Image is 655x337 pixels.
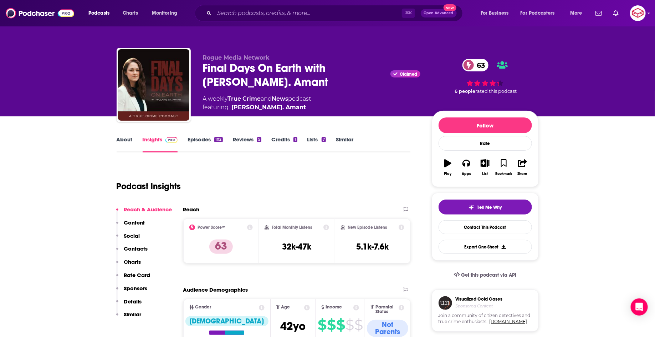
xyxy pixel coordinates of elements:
[118,49,189,121] img: Final Days On Earth with Claire St. Amant
[439,296,452,310] img: coldCase.18b32719.png
[198,225,226,230] h2: Power Score™
[185,316,268,326] div: [DEMOGRAPHIC_DATA]
[518,172,527,176] div: Share
[116,298,142,311] button: Details
[293,137,297,142] div: 1
[610,7,621,19] a: Show notifications dropdown
[117,136,133,152] a: About
[6,6,74,20] img: Podchaser - Follow, Share and Rate Podcasts
[203,103,311,112] span: featuring
[402,9,415,18] span: ⌘ K
[457,155,476,180] button: Apps
[336,136,353,152] a: Similar
[272,225,312,230] h2: Total Monthly Listens
[375,305,398,314] span: Parental Status
[565,7,591,19] button: open menu
[482,172,488,176] div: List
[322,137,326,142] div: 7
[475,89,517,94] span: rated this podcast
[183,206,200,213] h2: Reach
[456,296,503,302] h3: Visualized Cold Cases
[444,172,451,176] div: Play
[495,172,512,176] div: Bookmark
[477,205,502,210] span: Tell Me Why
[630,5,646,21] span: Logged in as callista
[203,95,311,112] div: A weekly podcast
[439,313,532,325] span: Join a community of citizen detectives and true crime enthusiasts.
[143,136,178,152] a: InsightsPodchaser Pro
[421,9,457,17] button: Open AdvancedNew
[261,95,272,102] span: and
[456,303,503,308] h4: Sponsored Content
[513,155,532,180] button: Share
[116,206,172,219] button: Reach & Audience
[147,7,186,19] button: open menu
[354,319,363,331] span: $
[307,136,326,152] a: Lists7
[490,319,527,324] a: [DOMAIN_NAME]
[439,240,532,254] button: Export One-Sheet
[476,7,518,19] button: open menu
[116,219,145,232] button: Content
[400,72,418,76] span: Claimed
[318,319,326,331] span: $
[124,206,172,213] p: Reach & Audience
[570,8,582,18] span: More
[593,7,605,19] a: Show notifications dropdown
[439,136,532,151] div: Rate
[281,305,290,310] span: Age
[630,5,646,21] button: Show profile menu
[481,8,509,18] span: For Business
[203,54,270,61] span: Rogue Media Network
[123,8,138,18] span: Charts
[516,7,565,19] button: open menu
[326,305,342,310] span: Income
[124,272,150,278] p: Rate Card
[209,240,233,254] p: 63
[257,137,261,142] div: 5
[424,11,454,15] span: Open Advanced
[195,305,211,310] span: Gender
[280,319,306,333] span: 42 yo
[88,8,109,18] span: Podcasts
[232,103,306,112] a: Claire St. Amant
[116,232,140,246] button: Social
[476,155,494,180] button: List
[116,272,150,285] button: Rate Card
[336,319,345,331] span: $
[228,95,261,102] a: True Crime
[214,137,222,142] div: 102
[631,298,648,316] div: Open Intercom Messenger
[116,311,142,324] button: Similar
[444,4,456,11] span: New
[439,200,532,215] button: tell me why sparkleTell Me Why
[282,241,311,252] h3: 32k-47k
[521,8,555,18] span: For Podcasters
[357,241,389,252] h3: 5.1k-7.6k
[346,319,354,331] span: $
[272,95,288,102] a: News
[188,136,222,152] a: Episodes102
[630,5,646,21] img: User Profile
[432,54,539,99] div: 63 6 peoplerated this podcast
[124,311,142,318] p: Similar
[165,137,178,143] img: Podchaser Pro
[118,7,142,19] a: Charts
[495,155,513,180] button: Bookmark
[214,7,402,19] input: Search podcasts, credits, & more...
[124,245,148,252] p: Contacts
[348,225,387,230] h2: New Episode Listens
[124,298,142,305] p: Details
[327,319,336,331] span: $
[462,172,471,176] div: Apps
[116,258,141,272] button: Charts
[233,136,261,152] a: Reviews5
[124,285,148,292] p: Sponsors
[201,5,470,21] div: Search podcasts, credits, & more...
[116,245,148,258] button: Contacts
[439,117,532,133] button: Follow
[124,232,140,239] p: Social
[183,286,248,293] h2: Audience Demographics
[117,181,181,192] h1: Podcast Insights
